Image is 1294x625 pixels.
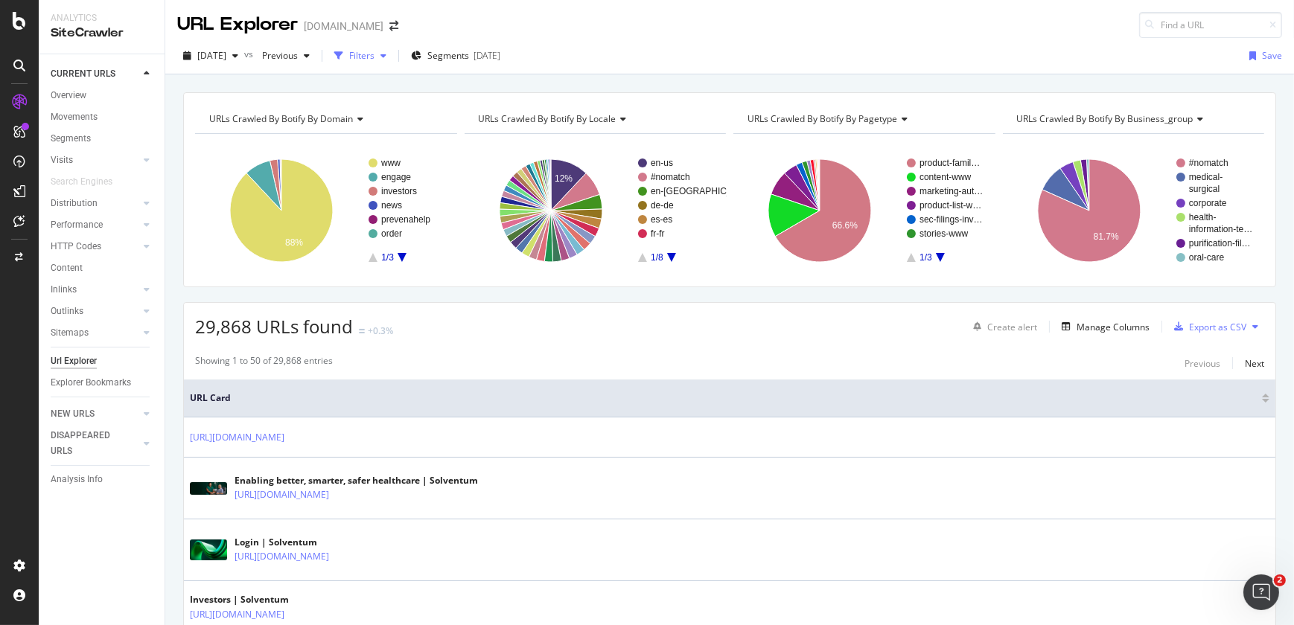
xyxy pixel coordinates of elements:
[51,304,139,319] a: Outlinks
[359,329,365,333] img: Equal
[51,353,154,369] a: Url Explorer
[733,146,995,275] svg: A chart.
[1014,107,1252,131] h4: URLs Crawled By Botify By business_group
[51,174,112,190] div: Search Engines
[368,324,393,337] div: +0.3%
[51,109,98,125] div: Movements
[51,375,131,391] div: Explorer Bookmarks
[651,200,674,211] text: de-de
[476,107,713,131] h4: URLs Crawled By Botify By locale
[51,196,139,211] a: Distribution
[256,49,298,62] span: Previous
[1189,198,1227,208] text: corporate
[190,391,1258,405] span: URL Card
[51,66,115,82] div: CURRENT URLS
[1189,158,1228,168] text: #nomatch
[1189,321,1246,333] div: Export as CSV
[51,325,89,341] div: Sitemaps
[405,44,506,68] button: Segments[DATE]
[1189,224,1252,234] text: information-te…
[51,472,154,487] a: Analysis Info
[51,153,73,168] div: Visits
[1245,357,1264,370] div: Next
[349,49,375,62] div: Filters
[51,282,139,298] a: Inlinks
[1093,231,1118,242] text: 81.7%
[51,428,126,459] div: DISAPPEARED URLS
[190,607,284,622] a: [URL][DOMAIN_NAME]
[1189,238,1251,249] text: purification-fil…
[51,217,103,233] div: Performance
[1185,357,1220,370] div: Previous
[651,186,756,196] text: en-[GEOGRAPHIC_DATA]
[1243,44,1282,68] button: Save
[381,228,402,239] text: order
[244,48,256,60] span: vs
[51,472,103,487] div: Analysis Info
[832,220,858,231] text: 66.6%
[919,158,980,168] text: product-famil…
[190,482,227,496] img: main image
[474,49,500,62] div: [DATE]
[51,239,101,254] div: HTTP Codes
[381,252,394,263] text: 1/3
[381,200,402,211] text: news
[235,487,329,502] a: [URL][DOMAIN_NAME]
[1056,318,1150,336] button: Manage Columns
[190,430,284,445] a: [URL][DOMAIN_NAME]
[427,49,469,62] span: Segments
[209,112,353,125] span: URLs Crawled By Botify By domain
[51,375,154,391] a: Explorer Bookmarks
[51,88,86,103] div: Overview
[195,146,457,275] svg: A chart.
[197,49,226,62] span: 2025 Sep. 22nd
[651,158,673,168] text: en-us
[51,153,139,168] a: Visits
[51,66,139,82] a: CURRENT URLS
[919,214,983,225] text: sec-filings-inv…
[1189,184,1220,194] text: surgical
[651,172,690,182] text: #nomatch
[51,196,98,211] div: Distribution
[919,228,969,239] text: stories-www
[304,19,383,33] div: [DOMAIN_NAME]
[51,131,154,147] a: Segments
[1185,354,1220,372] button: Previous
[967,315,1037,339] button: Create alert
[987,321,1037,333] div: Create alert
[51,353,97,369] div: Url Explorer
[465,146,727,275] svg: A chart.
[555,173,573,184] text: 12%
[235,536,394,549] div: Login | Solventum
[1189,212,1217,222] text: health-
[919,252,932,263] text: 1/3
[479,112,616,125] span: URLs Crawled By Botify By locale
[51,406,95,422] div: NEW URLS
[235,549,329,564] a: [URL][DOMAIN_NAME]
[1077,321,1150,333] div: Manage Columns
[51,282,77,298] div: Inlinks
[195,354,333,372] div: Showing 1 to 50 of 29,868 entries
[51,260,154,276] a: Content
[51,217,139,233] a: Performance
[51,88,154,103] a: Overview
[51,25,153,42] div: SiteCrawler
[1139,12,1282,38] input: Find a URL
[328,44,392,68] button: Filters
[256,44,316,68] button: Previous
[1245,354,1264,372] button: Next
[748,112,897,125] span: URLs Crawled By Botify By pagetype
[206,107,444,131] h4: URLs Crawled By Botify By domain
[651,252,663,263] text: 1/8
[381,214,430,225] text: prevenahelp
[190,539,227,560] img: main image
[190,593,349,606] div: Investors | Solventum
[51,428,139,459] a: DISAPPEARED URLS
[381,186,417,196] text: investors
[1003,146,1265,275] div: A chart.
[51,174,127,190] a: Search Engines
[195,314,353,339] span: 29,868 URLs found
